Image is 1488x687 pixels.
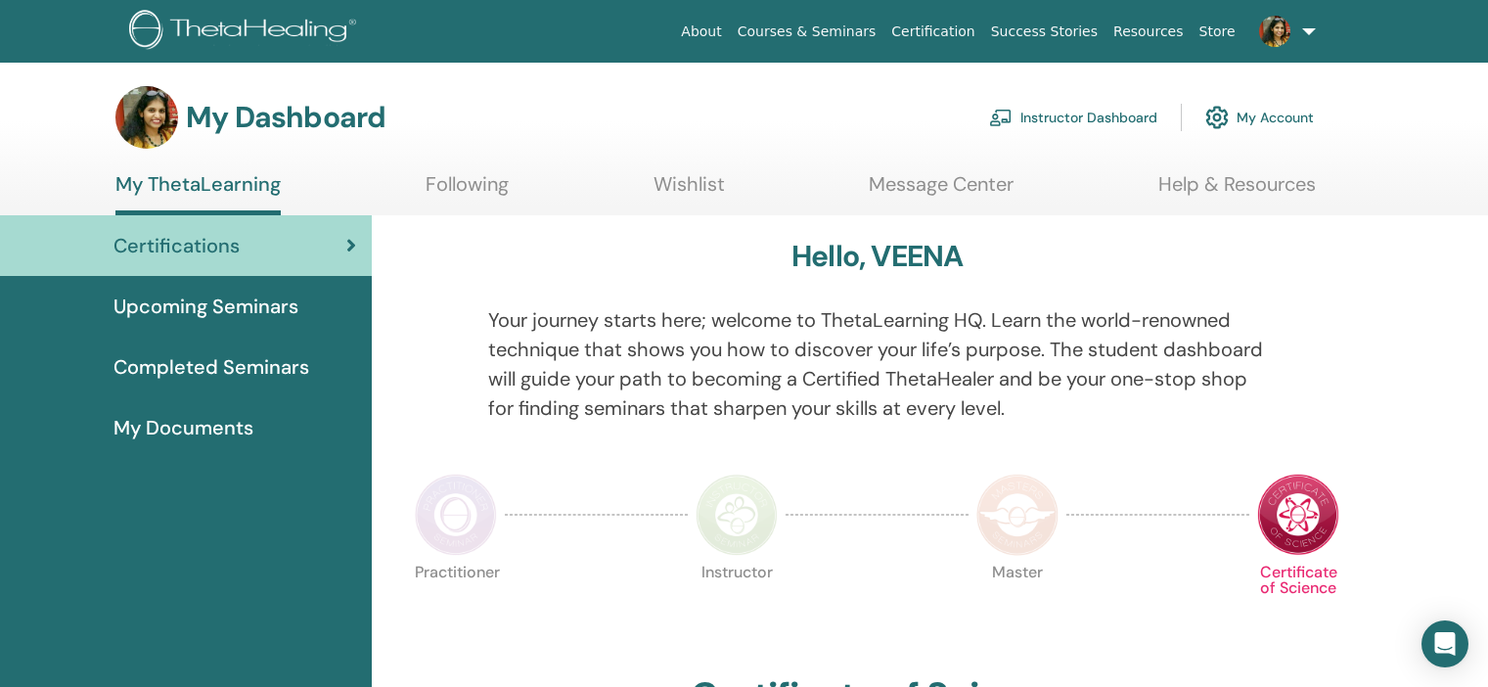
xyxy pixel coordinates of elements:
[115,172,281,215] a: My ThetaLearning
[654,172,725,210] a: Wishlist
[869,172,1014,210] a: Message Center
[791,239,963,274] h3: Hello, VEENA
[113,292,298,321] span: Upcoming Seminars
[1257,565,1339,647] p: Certificate of Science
[989,109,1013,126] img: chalkboard-teacher.svg
[1257,474,1339,556] img: Certificate of Science
[186,100,385,135] h3: My Dashboard
[696,474,778,556] img: Instructor
[1205,96,1314,139] a: My Account
[1192,14,1243,50] a: Store
[113,231,240,260] span: Certifications
[488,305,1267,423] p: Your journey starts here; welcome to ThetaLearning HQ. Learn the world-renowned technique that sh...
[115,86,178,149] img: default.jpg
[415,565,497,647] p: Practitioner
[1259,16,1290,47] img: default.jpg
[113,413,253,442] span: My Documents
[129,10,363,54] img: logo.png
[730,14,884,50] a: Courses & Seminars
[983,14,1105,50] a: Success Stories
[1205,101,1229,134] img: cog.svg
[989,96,1157,139] a: Instructor Dashboard
[976,565,1059,647] p: Master
[1158,172,1316,210] a: Help & Resources
[113,352,309,382] span: Completed Seminars
[426,172,509,210] a: Following
[883,14,982,50] a: Certification
[976,474,1059,556] img: Master
[1421,620,1468,667] div: Open Intercom Messenger
[1105,14,1192,50] a: Resources
[696,565,778,647] p: Instructor
[415,474,497,556] img: Practitioner
[673,14,729,50] a: About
